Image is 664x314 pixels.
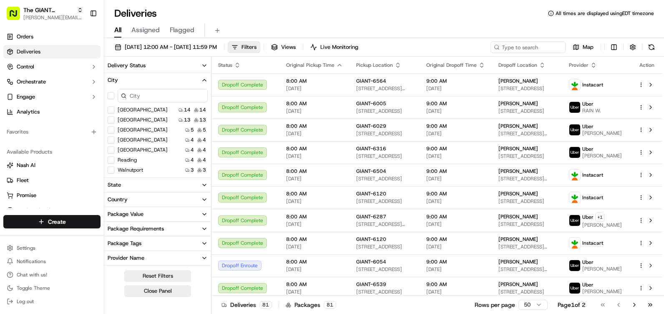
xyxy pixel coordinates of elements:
[184,106,191,113] span: 14
[498,198,555,205] span: [STREET_ADDRESS]
[356,168,386,175] span: GIANT-6504
[17,258,46,265] span: Notifications
[104,58,211,73] button: Delivery Status
[286,145,343,152] span: 8:00 AM
[17,63,34,71] span: Control
[569,124,580,135] img: profile_uber_ahold_partner.png
[8,8,25,25] img: Nash
[356,198,413,205] span: [STREET_ADDRESS]
[498,281,538,288] span: [PERSON_NAME]
[582,172,603,178] span: Instacart
[17,162,35,169] span: Nash AI
[569,260,580,271] img: profile_uber_ahold_partner.png
[356,123,386,129] span: GIANT-6029
[426,168,485,175] span: 9:00 AM
[104,192,211,207] button: Country
[426,130,485,137] span: [DATE]
[286,281,343,288] span: 8:00 AM
[259,301,272,309] div: 81
[498,266,555,273] span: [STREET_ADDRESS][PERSON_NAME]
[3,256,101,267] button: Notifications
[556,10,654,17] span: All times are displayed using EDT timezone
[131,25,160,35] span: Assigned
[582,222,622,228] span: [PERSON_NAME]
[426,190,485,197] span: 9:00 AM
[356,153,413,160] span: [STREET_ADDRESS]
[569,283,580,294] img: profile_uber_ahold_partner.png
[286,175,343,182] span: [DATE]
[199,106,206,113] span: 14
[199,116,206,123] span: 13
[498,108,555,114] span: [STREET_ADDRESS]
[582,81,603,88] span: Instacart
[498,175,555,182] span: [STREET_ADDRESS][PERSON_NAME]
[108,62,146,69] div: Delivery Status
[582,107,601,114] span: RAIN W.
[3,215,101,228] button: Create
[3,269,101,281] button: Chat with us!
[582,240,603,246] span: Instacart
[356,175,413,182] span: [STREET_ADDRESS]
[498,289,555,295] span: [STREET_ADDRESS]
[108,254,144,262] div: Provider Name
[104,73,211,87] button: City
[108,196,128,203] div: Country
[356,289,413,295] span: [STREET_ADDRESS]
[569,170,580,180] img: profile_instacart_ahold_partner.png
[218,62,232,68] span: Status
[286,266,343,273] span: [DATE]
[191,127,194,133] span: 5
[104,207,211,221] button: Package Value
[23,6,74,14] button: The GIANT Company
[118,137,168,143] label: [GEOGRAPHIC_DATA]
[498,145,538,152] span: [PERSON_NAME]
[17,298,34,305] span: Log out
[426,123,485,129] span: 9:00 AM
[582,101,594,107] span: Uber
[3,125,101,139] div: Favorites
[475,301,515,309] p: Rows per page
[498,236,538,243] span: [PERSON_NAME]
[170,25,194,35] span: Flagged
[426,175,485,182] span: [DATE]
[582,146,594,152] span: Uber
[498,243,555,250] span: [STREET_ADDRESS][PERSON_NAME]
[111,41,221,53] button: [DATE] 12:00 AM - [DATE] 11:59 PM
[569,147,580,158] img: profile_uber_ahold_partner.png
[426,289,485,295] span: [DATE]
[17,33,33,41] span: Orders
[356,145,386,152] span: GIANT-6316
[426,221,485,228] span: [DATE]
[108,240,141,247] div: Package Tags
[114,7,157,20] h1: Deliveries
[281,43,296,51] span: Views
[108,181,121,189] div: State
[124,270,191,282] button: Reset Filters
[498,213,538,220] span: [PERSON_NAME]
[286,153,343,160] span: [DATE]
[498,258,538,265] span: [PERSON_NAME]
[595,213,605,222] button: +1
[356,258,386,265] span: GIANT-6054
[3,60,101,73] button: Control
[142,82,152,92] button: Start new chat
[286,236,343,243] span: 8:00 AM
[498,78,538,84] span: [PERSON_NAME]
[184,116,191,123] span: 13
[7,177,97,184] a: Fleet
[324,301,336,309] div: 81
[17,108,40,116] span: Analytics
[8,33,152,47] p: Welcome 👋
[17,121,64,129] span: Knowledge Base
[125,43,217,51] span: [DATE] 12:00 AM - [DATE] 11:59 PM
[582,194,603,201] span: Instacart
[498,190,538,197] span: [PERSON_NAME]
[426,145,485,152] span: 9:00 AM
[582,281,594,288] span: Uber
[59,141,101,148] a: Powered byPylon
[48,218,66,226] span: Create
[191,157,194,163] span: 4
[426,78,485,84] span: 9:00 AM
[17,207,57,214] span: Product Catalog
[28,88,106,95] div: We're available if you need us!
